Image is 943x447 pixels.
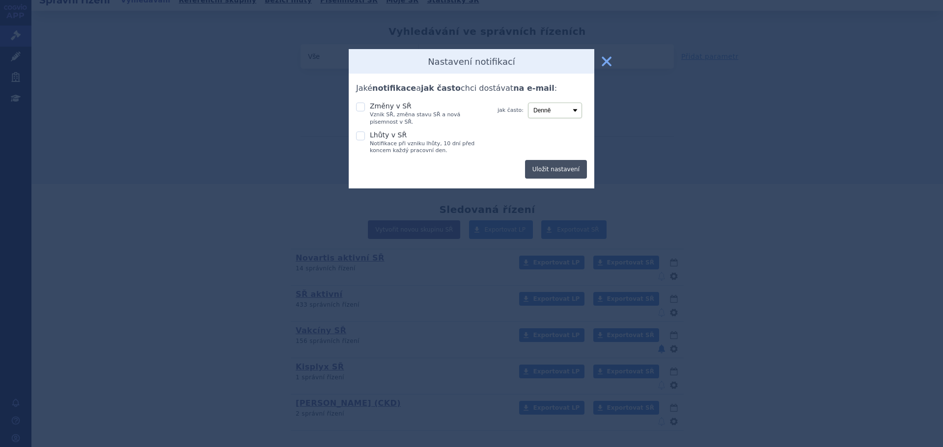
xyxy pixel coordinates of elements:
[498,106,524,114] label: jak často:
[370,111,482,126] small: Vznik SŘ, změna stavu SŘ a nová písemnost v SŘ.
[370,131,407,139] span: Lhůty v SŘ
[428,56,515,67] h2: Nastavení notifikací
[513,83,555,93] strong: na e-mail
[370,102,412,110] span: Změny v SŘ
[525,160,587,179] button: Uložit nastavení
[370,140,482,155] small: Notifikace při vzniku lhůty, 10 dní před koncem každý pracovní den.
[597,52,616,71] button: zavřít
[421,83,461,93] strong: jak často
[372,83,416,93] strong: notifikace
[356,83,587,93] h3: Jaké a chci dostávat :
